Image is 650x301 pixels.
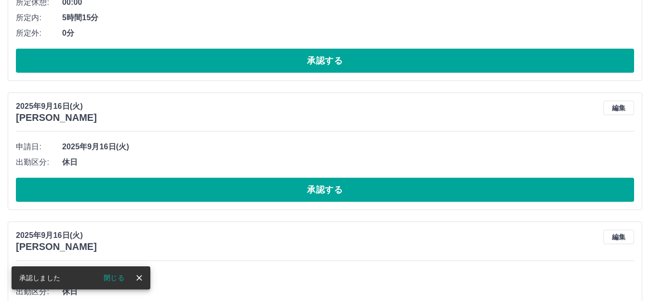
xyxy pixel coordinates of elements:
[132,271,146,285] button: close
[62,271,634,282] span: 2025年9月16日(火)
[16,12,62,24] span: 所定内:
[16,178,634,202] button: 承認する
[16,49,634,73] button: 承認する
[62,141,634,153] span: 2025年9月16日(火)
[62,286,634,298] span: 休日
[62,12,634,24] span: 5時間15分
[16,157,62,168] span: 出勤区分:
[16,230,97,241] p: 2025年9月16日(火)
[96,271,132,285] button: 閉じる
[16,286,62,298] span: 出勤区分:
[16,141,62,153] span: 申請日:
[16,27,62,39] span: 所定外:
[603,101,634,115] button: 編集
[16,101,97,112] p: 2025年9月16日(火)
[16,112,97,123] h3: [PERSON_NAME]
[19,269,60,287] div: 承認しました
[62,27,634,39] span: 0分
[16,241,97,252] h3: [PERSON_NAME]
[603,230,634,244] button: 編集
[62,157,634,168] span: 休日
